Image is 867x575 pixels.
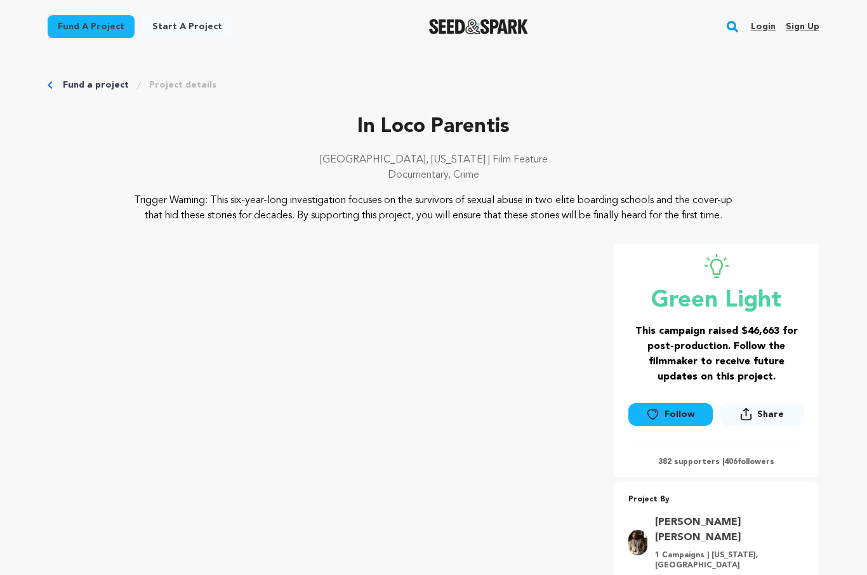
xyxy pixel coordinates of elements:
[48,112,819,142] p: In Loco Parentis
[655,550,797,571] p: 1 Campaigns | [US_STATE], [GEOGRAPHIC_DATA]
[757,408,784,421] span: Share
[724,458,738,466] span: 406
[786,17,819,37] a: Sign up
[751,17,776,37] a: Login
[63,79,129,91] a: Fund a project
[429,19,529,34] img: Seed&Spark Logo Dark Mode
[48,15,135,38] a: Fund a project
[628,324,804,385] h3: This campaign raised $46,663 for post-production. Follow the filmmaker to receive future updates ...
[628,492,804,507] p: Project By
[48,152,819,168] p: [GEOGRAPHIC_DATA], [US_STATE] | Film Feature
[125,193,743,223] p: Trigger Warning: This six-year-long investigation focuses on the survivors of sexual abuse in two...
[628,457,804,467] p: 382 supporters | followers
[628,530,647,555] img: ba2b9190411c6549.jpg
[628,288,804,314] p: Green Light
[429,19,529,34] a: Seed&Spark Homepage
[142,15,232,38] a: Start a project
[655,515,797,545] a: Goto James Chase Sanchez profile
[720,402,804,431] span: Share
[720,402,804,426] button: Share
[149,79,216,91] a: Project details
[628,403,712,426] a: Follow
[48,168,819,183] p: Documentary, Crime
[48,79,819,91] div: Breadcrumb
